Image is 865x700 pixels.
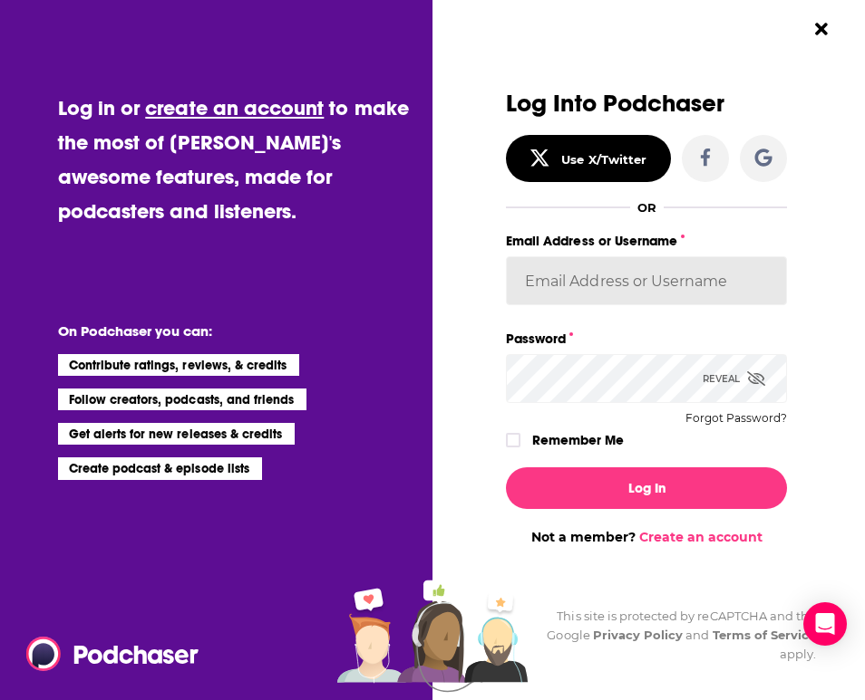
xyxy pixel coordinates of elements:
a: Create an account [639,529,763,545]
li: Get alerts for new releases & credits [58,423,295,445]
a: Privacy Policy [593,628,684,642]
button: Close Button [804,12,839,46]
li: Follow creators, podcasts, and friends [58,388,307,410]
div: Use X/Twitter [561,152,646,167]
li: Contribute ratings, reviews, & credits [58,354,300,376]
a: create an account [145,95,324,120]
h3: Log Into Podchaser [506,91,787,117]
div: Reveal [703,354,765,403]
div: This site is protected by reCAPTCHA and the Google and apply. [535,607,816,664]
button: Forgot Password? [685,412,787,425]
img: Podchaser - Follow, Share and Rate Podcasts [25,637,199,671]
label: Email Address or Username [506,229,787,253]
li: On Podchaser you can: [58,322,418,340]
a: Terms of Service [713,628,817,642]
div: OR [637,200,656,215]
input: Email Address or Username [506,256,787,305]
div: Open Intercom Messenger [803,602,847,646]
label: Password [506,327,787,350]
li: Create podcast & episode lists [58,457,262,479]
button: Log In [506,467,787,509]
button: Use X/Twitter [506,135,671,182]
label: Remember Me [532,428,624,452]
div: Not a member? [506,529,787,545]
a: Podchaser - Follow, Share and Rate Podcasts [25,637,185,671]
